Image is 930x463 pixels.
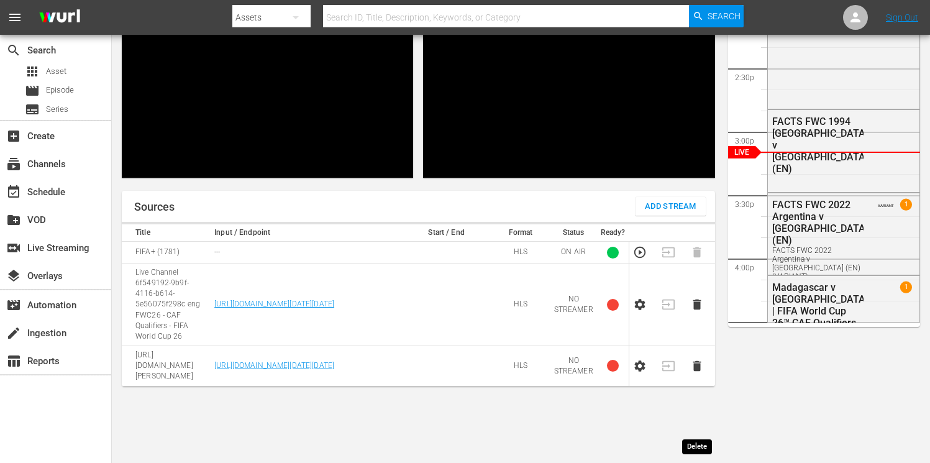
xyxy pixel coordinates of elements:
[708,5,741,27] span: Search
[645,199,696,214] span: Add Stream
[46,65,66,78] span: Asset
[878,198,894,208] span: VARIANT
[772,246,864,281] div: FACTS FWC 2022 Argentina v [GEOGRAPHIC_DATA] (EN) (VARIANT)
[491,264,550,346] td: HLS
[211,242,402,264] td: ---
[633,359,647,373] button: Configure
[6,354,21,369] span: Reports
[636,197,706,216] button: Add Stream
[550,346,597,386] td: NO STREAMER
[550,242,597,264] td: ON AIR
[25,64,40,79] span: Asset
[6,129,21,144] span: Create
[7,10,22,25] span: menu
[6,43,21,58] span: Search
[690,298,704,311] button: Delete
[491,224,550,242] th: Format
[122,264,211,346] td: Live Channel 6f549192-9b9f-4116-b614-5e56075f298c eng FWC26 - CAF Qualifiers - FIFA World Cup 26
[491,242,550,264] td: HLS
[597,224,629,242] th: Ready?
[402,224,491,242] th: Start / End
[6,213,21,227] span: VOD
[772,282,864,341] div: Madagascar v [GEOGRAPHIC_DATA] | FIFA World Cup 26™ CAF Qualifiers (EN)
[122,346,211,386] td: [URL][DOMAIN_NAME][PERSON_NAME]
[122,242,211,264] td: FIFA+ (1781)
[6,268,21,283] span: Overlays
[6,241,21,255] span: Live Streaming
[6,185,21,199] span: Schedule
[214,361,334,370] a: [URL][DOMAIN_NAME][DATE][DATE]
[122,224,211,242] th: Title
[689,5,744,27] button: Search
[6,326,21,341] span: Ingestion
[211,224,402,242] th: Input / Endpoint
[46,103,68,116] span: Series
[134,201,175,213] h1: Sources
[772,116,864,175] div: FACTS FWC 1994 [GEOGRAPHIC_DATA] v [GEOGRAPHIC_DATA] (EN)
[6,157,21,172] span: Channels
[886,12,918,22] a: Sign Out
[214,300,334,308] a: [URL][DOMAIN_NAME][DATE][DATE]
[900,198,912,210] span: 1
[6,298,21,313] span: Automation
[46,84,74,96] span: Episode
[633,245,647,259] button: Preview Stream
[491,346,550,386] td: HLS
[25,83,40,98] span: Episode
[25,102,40,117] span: Series
[30,3,89,32] img: ans4CAIJ8jUAAAAAAAAAAAAAAAAAAAAAAAAgQb4GAAAAAAAAAAAAAAAAAAAAAAAAJMjXAAAAAAAAAAAAAAAAAAAAAAAAgAT5G...
[550,224,597,242] th: Status
[633,298,647,311] button: Configure
[550,264,597,346] td: NO STREAMER
[772,199,864,246] div: FACTS FWC 2022 Argentina v [GEOGRAPHIC_DATA] (EN)
[900,282,912,293] span: 1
